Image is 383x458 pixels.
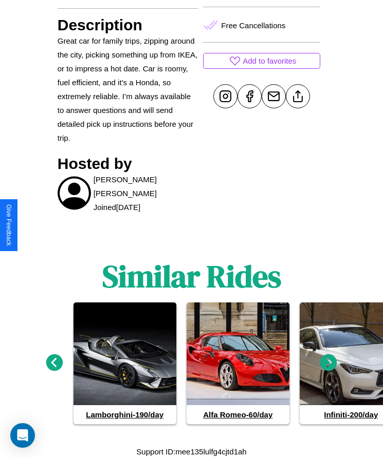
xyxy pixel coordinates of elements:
p: Free Cancellations [221,18,285,32]
h4: Alfa Romeo - 60 /day [187,405,289,424]
p: [PERSON_NAME] [PERSON_NAME] [94,173,198,200]
h3: Hosted by [58,155,198,173]
p: Add to favorites [243,54,296,68]
h4: Lamborghini - 190 /day [74,405,176,424]
div: Open Intercom Messenger [10,423,35,448]
button: Add to favorites [203,53,320,69]
a: Alfa Romeo-60/day [187,302,289,424]
a: Lamborghini-190/day [74,302,176,424]
h3: Description [58,16,198,34]
p: Joined [DATE] [94,200,140,214]
p: Great car for family trips, zipping around the city, picking something up from IKEA, or to impres... [58,34,198,145]
div: Give Feedback [5,204,12,246]
h1: Similar Rides [102,255,281,297]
